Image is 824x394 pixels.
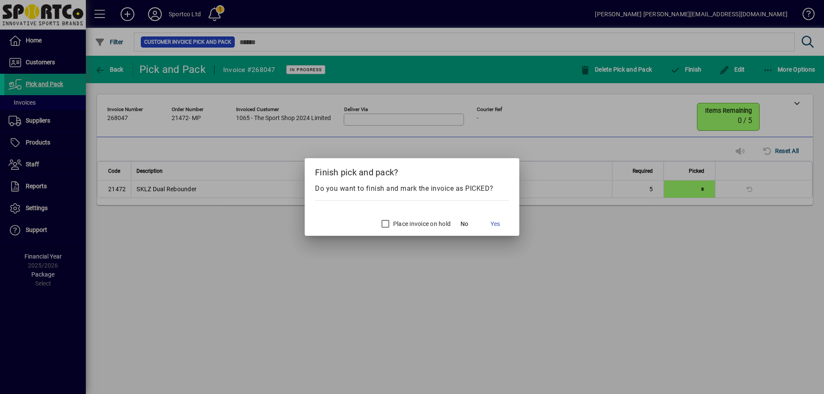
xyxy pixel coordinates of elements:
[315,183,509,194] div: Do you want to finish and mark the invoice as PICKED?
[391,220,451,228] label: Place invoice on hold
[491,220,500,229] span: Yes
[451,216,478,232] button: No
[482,216,509,232] button: Yes
[305,158,519,183] h2: Finish pick and pack?
[460,220,468,229] span: No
